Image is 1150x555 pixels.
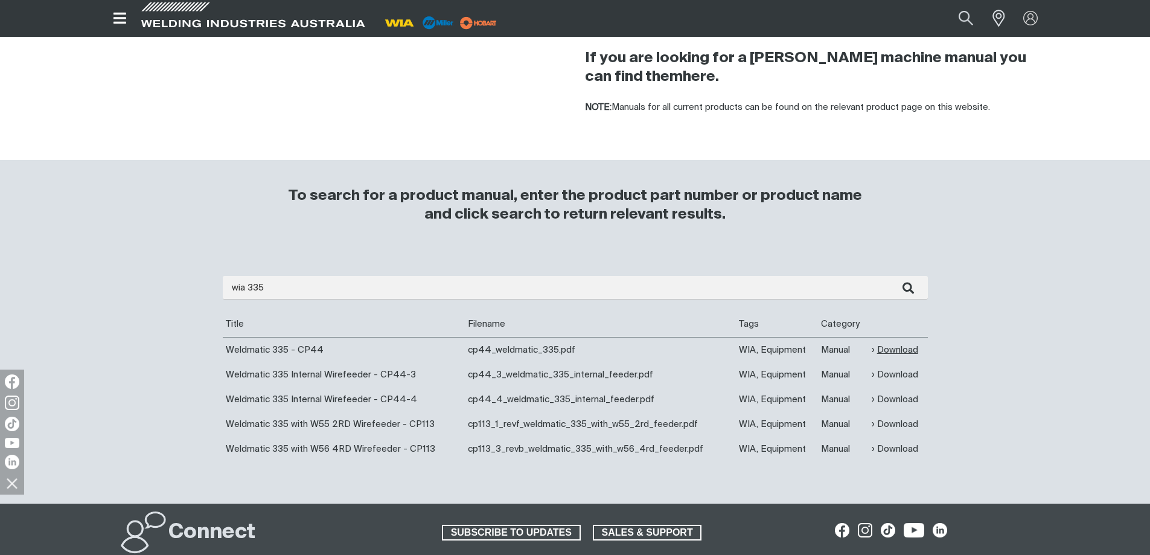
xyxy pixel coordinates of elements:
[872,393,918,406] a: Download
[5,374,19,389] img: Facebook
[945,5,986,32] button: Search products
[930,5,986,32] input: Product name or item number...
[465,337,736,362] td: cp44_weldmatic_335.pdf
[818,362,868,387] td: Manual
[443,525,580,541] span: SUBSCRIBE TO UPDATES
[223,276,928,300] input: Enter search...
[5,455,19,469] img: LinkedIn
[872,343,918,357] a: Download
[585,103,612,112] strong: NOTE:
[456,18,500,27] a: miller
[223,387,465,412] td: Weldmatic 335 Internal Wirefeeder - CP44-4
[223,437,465,461] td: Weldmatic 335 with W56 4RD Wirefeeder - CP113
[442,525,581,541] a: SUBSCRIBE TO UPDATES
[818,312,868,337] th: Category
[465,312,736,337] th: Filename
[585,101,1043,115] p: Manuals for all current products can be found on the relevant product page on this website.
[736,437,818,461] td: WIA, Equipment
[736,362,818,387] td: WIA, Equipment
[818,437,868,461] td: Manual
[736,337,818,362] td: WIA, Equipment
[168,519,255,546] h2: Connect
[465,387,736,412] td: cp44_4_weldmatic_335_internal_feeder.pdf
[223,412,465,437] td: Weldmatic 335 with W55 2RD Wirefeeder - CP113
[465,412,736,437] td: cp113_1_revf_weldmatic_335_with_w55_2rd_feeder.pdf
[465,437,736,461] td: cp113_3_revb_weldmatic_335_with_w56_4rd_feeder.pdf
[465,362,736,387] td: cp44_3_weldmatic_335_internal_feeder.pdf
[818,412,868,437] td: Manual
[736,387,818,412] td: WIA, Equipment
[872,417,918,431] a: Download
[594,525,701,541] span: SALES & SUPPORT
[223,312,465,337] th: Title
[5,438,19,448] img: YouTube
[683,69,719,84] a: here.
[872,368,918,382] a: Download
[736,412,818,437] td: WIA, Equipment
[585,51,1026,84] strong: If you are looking for a [PERSON_NAME] machine manual you can find them
[223,337,465,362] td: Weldmatic 335 - CP44
[456,14,500,32] img: miller
[2,473,22,493] img: hide socials
[283,187,867,224] h3: To search for a product manual, enter the product part number or product name and click search to...
[5,396,19,410] img: Instagram
[5,417,19,431] img: TikTok
[736,312,818,337] th: Tags
[872,442,918,456] a: Download
[818,387,868,412] td: Manual
[223,362,465,387] td: Weldmatic 335 Internal Wirefeeder - CP44-3
[818,337,868,362] td: Manual
[593,525,702,541] a: SALES & SUPPORT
